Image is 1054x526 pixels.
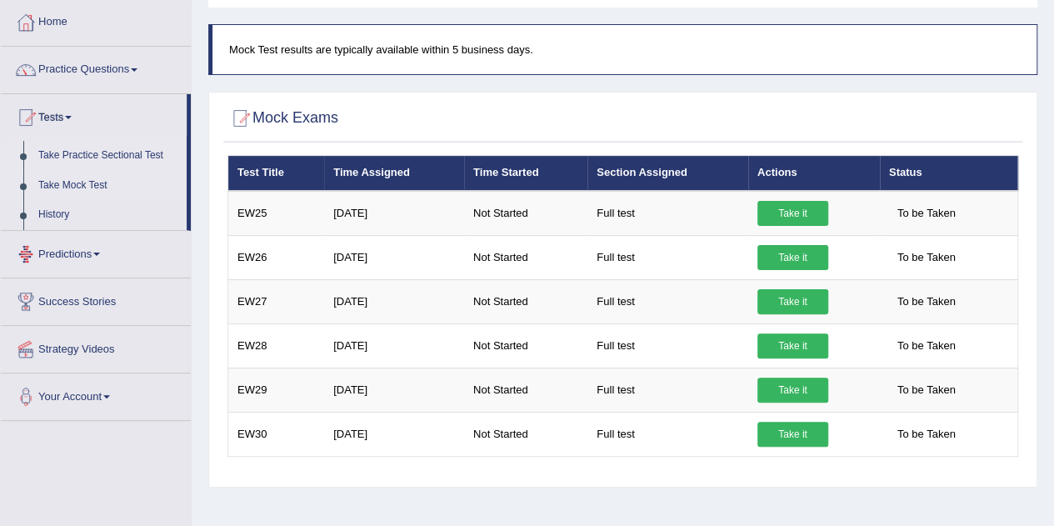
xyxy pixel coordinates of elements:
[889,378,964,403] span: To be Taken
[889,245,964,270] span: To be Taken
[757,333,828,358] a: Take it
[324,412,464,456] td: [DATE]
[889,289,964,314] span: To be Taken
[228,235,325,279] td: EW26
[464,412,587,456] td: Not Started
[1,47,191,88] a: Practice Questions
[1,373,191,415] a: Your Account
[324,323,464,368] td: [DATE]
[757,201,828,226] a: Take it
[464,191,587,236] td: Not Started
[1,278,191,320] a: Success Stories
[464,279,587,323] td: Not Started
[324,368,464,412] td: [DATE]
[889,333,964,358] span: To be Taken
[464,235,587,279] td: Not Started
[31,171,187,201] a: Take Mock Test
[880,156,1018,191] th: Status
[889,422,964,447] span: To be Taken
[1,94,187,136] a: Tests
[228,279,325,323] td: EW27
[757,245,828,270] a: Take it
[587,323,748,368] td: Full test
[748,156,880,191] th: Actions
[228,368,325,412] td: EW29
[31,141,187,171] a: Take Practice Sectional Test
[228,191,325,236] td: EW25
[587,156,748,191] th: Section Assigned
[757,289,828,314] a: Take it
[1,231,191,273] a: Predictions
[464,323,587,368] td: Not Started
[889,201,964,226] span: To be Taken
[1,326,191,368] a: Strategy Videos
[228,156,325,191] th: Test Title
[587,412,748,456] td: Full test
[324,191,464,236] td: [DATE]
[587,235,748,279] td: Full test
[464,368,587,412] td: Not Started
[757,422,828,447] a: Take it
[587,368,748,412] td: Full test
[324,279,464,323] td: [DATE]
[229,42,1020,58] p: Mock Test results are typically available within 5 business days.
[464,156,587,191] th: Time Started
[757,378,828,403] a: Take it
[228,412,325,456] td: EW30
[324,156,464,191] th: Time Assigned
[228,323,325,368] td: EW28
[587,191,748,236] td: Full test
[587,279,748,323] td: Full test
[227,106,338,131] h2: Mock Exams
[324,235,464,279] td: [DATE]
[31,200,187,230] a: History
